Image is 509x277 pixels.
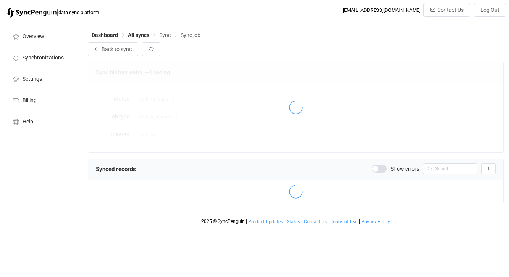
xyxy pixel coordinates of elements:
span: | [302,219,303,224]
span: Show errors [391,166,419,171]
input: Search [423,163,477,174]
span: Contact Us [304,219,327,224]
a: Privacy Policy [361,219,391,224]
span: Status [287,219,300,224]
span: data sync platform [58,10,99,15]
span: Sync [159,32,171,38]
img: syncpenguin.svg [7,8,57,18]
span: | [359,219,360,224]
button: Contact Us [423,3,470,17]
span: Synced records [96,166,136,173]
button: Log Out [474,3,506,17]
span: | [246,219,247,224]
a: |data sync platform [7,7,99,18]
span: Dashboard [92,32,118,38]
span: Billing [23,98,37,104]
span: Synchronizations [23,55,64,61]
div: Breadcrumb [92,32,200,38]
span: Overview [23,34,44,40]
span: | [328,219,330,224]
a: Status [286,219,301,224]
a: Billing [4,89,80,110]
span: | [57,7,58,18]
span: Contact Us [437,7,464,13]
span: All syncs [128,32,149,38]
a: Help [4,110,80,132]
span: Settings [23,76,42,82]
a: Terms of Use [330,219,358,224]
a: Contact Us [304,219,327,224]
a: Synchronizations [4,46,80,68]
span: Help [23,119,33,125]
div: [EMAIL_ADDRESS][DOMAIN_NAME] [343,7,420,13]
span: 2025 © SyncPenguin [201,219,245,224]
span: Back to sync [102,46,132,52]
span: Log Out [480,7,499,13]
a: Settings [4,68,80,89]
a: Product Updates [248,219,283,224]
span: | [284,219,286,224]
span: Terms of Use [331,219,357,224]
button: Back to sync [88,42,138,56]
span: Sync job [181,32,200,38]
a: Overview [4,25,80,46]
